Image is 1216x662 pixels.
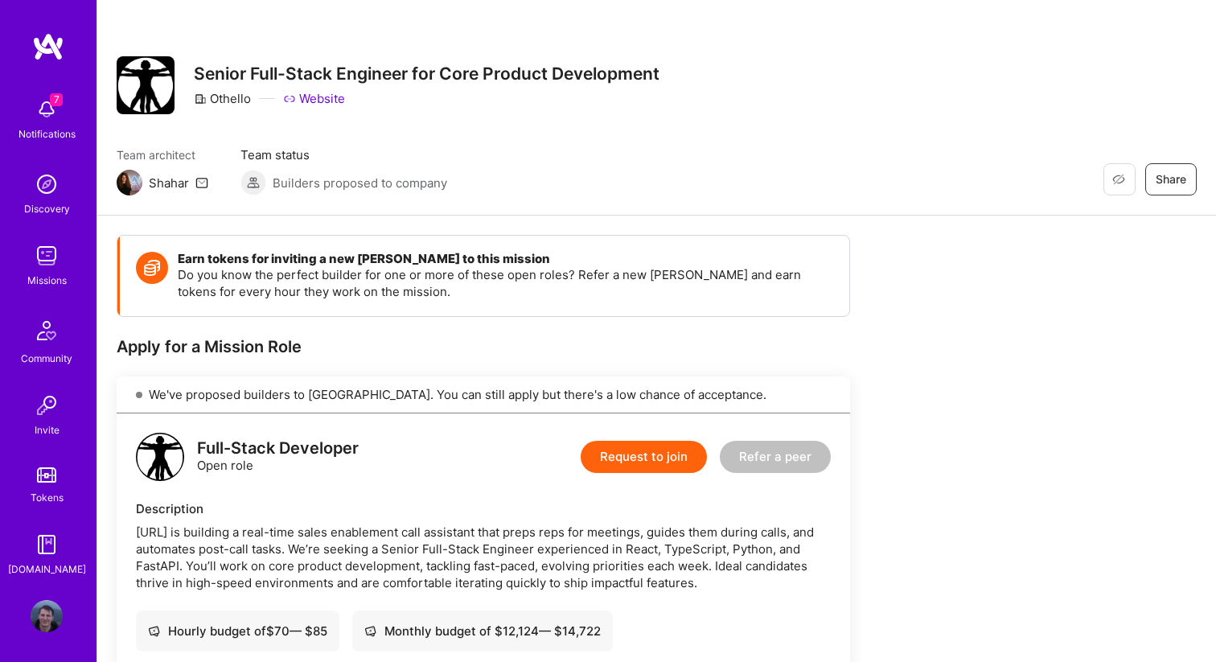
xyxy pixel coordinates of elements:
[240,170,266,195] img: Builders proposed to company
[197,440,359,457] div: Full-Stack Developer
[1145,163,1197,195] button: Share
[364,625,376,637] i: icon Cash
[18,125,76,142] div: Notifications
[27,272,67,289] div: Missions
[37,467,56,483] img: tokens
[31,600,63,632] img: User Avatar
[136,433,184,481] img: logo
[31,93,63,125] img: bell
[21,350,72,367] div: Community
[194,93,207,105] i: icon CompanyGray
[240,146,447,163] span: Team status
[273,175,447,191] span: Builders proposed to company
[50,93,63,106] span: 7
[136,500,831,517] div: Description
[1156,171,1186,187] span: Share
[117,56,175,114] img: Company Logo
[148,625,160,637] i: icon Cash
[24,200,70,217] div: Discovery
[364,623,601,639] div: Monthly budget of $ 12,124 — $ 14,722
[31,389,63,421] img: Invite
[178,252,833,266] h4: Earn tokens for inviting a new [PERSON_NAME] to this mission
[195,176,208,189] i: icon Mail
[27,600,67,632] a: User Avatar
[32,32,64,61] img: logo
[31,528,63,561] img: guide book
[148,623,327,639] div: Hourly budget of $ 70 — $ 85
[149,175,189,191] div: Shahar
[1112,173,1125,186] i: icon EyeClosed
[194,64,659,84] h3: Senior Full-Stack Engineer for Core Product Development
[31,240,63,272] img: teamwork
[117,376,850,413] div: We've proposed builders to [GEOGRAPHIC_DATA]. You can still apply but there's a low chance of acc...
[283,90,345,107] a: Website
[117,146,208,163] span: Team architect
[197,440,359,474] div: Open role
[178,266,833,300] p: Do you know the perfect builder for one or more of these open roles? Refer a new [PERSON_NAME] an...
[31,489,64,506] div: Tokens
[27,311,66,350] img: Community
[136,252,168,284] img: Token icon
[117,170,142,195] img: Team Architect
[31,168,63,200] img: discovery
[194,90,251,107] div: Othello
[35,421,60,438] div: Invite
[581,441,707,473] button: Request to join
[136,524,831,591] div: [URL] is building a real-time sales enablement call assistant that preps reps for meetings, guide...
[8,561,86,578] div: [DOMAIN_NAME]
[720,441,831,473] button: Refer a peer
[117,336,850,357] div: Apply for a Mission Role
